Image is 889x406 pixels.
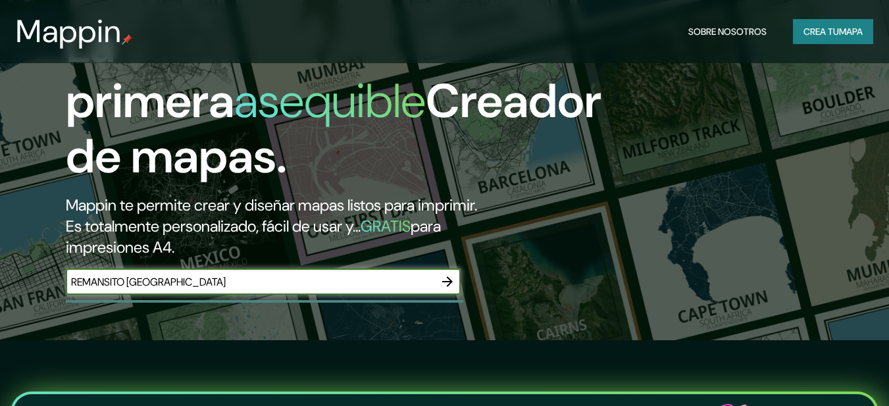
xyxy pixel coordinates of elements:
[66,70,601,187] font: Creador de mapas.
[361,216,411,236] font: GRATIS
[66,15,234,132] font: La primera
[16,11,122,52] font: Mappin
[234,70,426,132] font: asequible
[688,26,767,38] font: Sobre nosotros
[66,216,361,236] font: Es totalmente personalizado, fácil de usar y...
[66,274,434,290] input: Elige tu lugar favorito
[793,19,873,44] button: Crea tumapa
[683,19,772,44] button: Sobre nosotros
[122,34,132,45] img: pin de mapeo
[66,195,477,215] font: Mappin te permite crear y diseñar mapas listos para imprimir.
[66,216,441,257] font: para impresiones A4.
[839,26,863,38] font: mapa
[803,26,839,38] font: Crea tu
